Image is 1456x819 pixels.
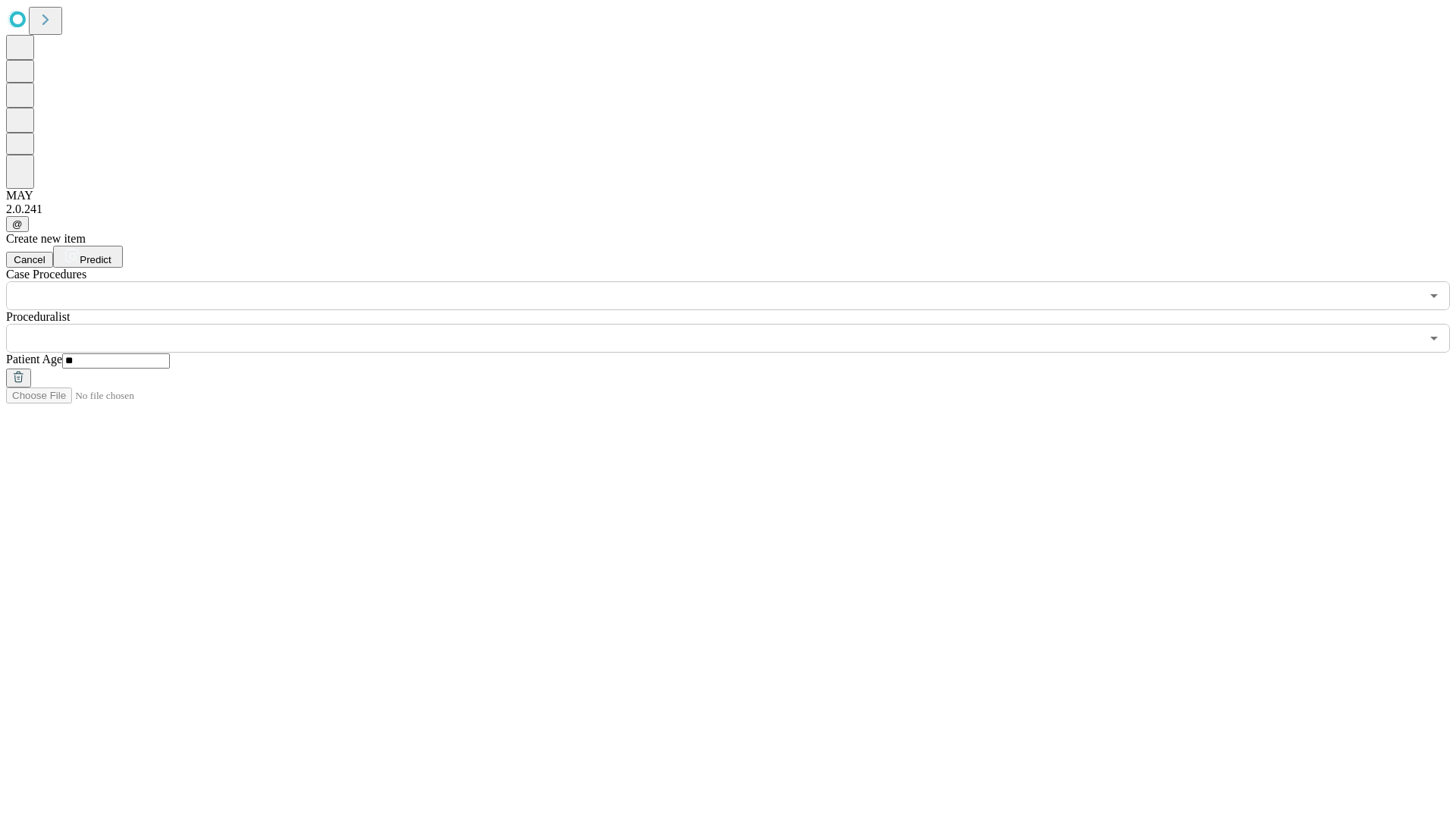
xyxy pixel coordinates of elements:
div: 2.0.241 [6,202,1450,216]
span: Cancel [14,254,45,265]
button: Predict [53,246,123,268]
span: Create new item [6,232,86,245]
button: Open [1423,328,1445,349]
button: Open [1423,285,1445,306]
span: Predict [80,254,111,265]
button: Cancel [6,252,53,268]
span: Patient Age [6,353,62,366]
button: @ [6,216,29,232]
span: @ [12,218,23,230]
div: MAY [6,189,1450,202]
span: Proceduralist [6,310,70,323]
span: Scheduled Procedure [6,268,86,281]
